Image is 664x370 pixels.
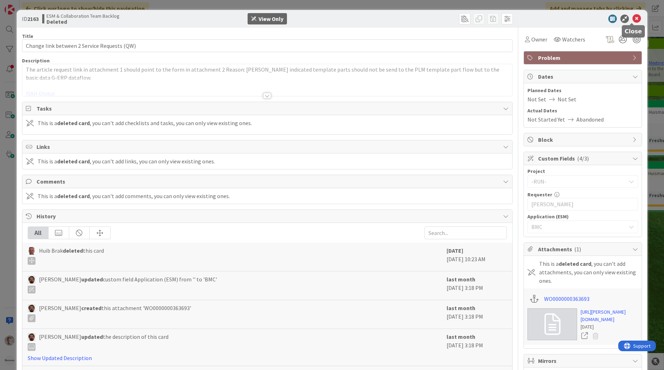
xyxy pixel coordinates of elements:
[531,35,547,44] span: Owner
[527,107,638,114] span: Actual Dates
[38,119,252,127] div: This is a , you can't add checklists and tasks, you can only view existing ones.
[531,222,622,232] span: BMC
[81,333,103,340] b: updated
[531,176,622,186] span: -RUN-
[46,19,120,24] b: Deleted
[581,323,638,331] div: [DATE]
[527,87,638,94] span: Planned Dates
[581,331,588,341] a: Open
[28,333,35,341] img: AC
[57,119,90,127] b: deleted card
[447,275,507,296] div: [DATE] 3:18 PM
[22,15,39,23] span: ID
[447,246,507,268] div: [DATE] 10:23 AM
[538,135,629,144] span: Block
[538,154,629,163] span: Custom Fields
[15,1,32,10] span: Support
[447,332,507,362] div: [DATE] 3:18 PM
[22,39,513,52] input: type card name here...
[63,247,83,254] b: deleted
[38,157,215,166] div: This is a , you can't add links, you can only view existing ones.
[39,332,168,351] span: [PERSON_NAME] the description of this card
[38,192,230,200] div: This is a , you can't add comments, you can only view existing ones.
[57,192,90,200] b: deleted card
[625,28,642,35] h5: Close
[538,72,629,81] span: Dates
[538,245,629,253] span: Attachments
[46,13,120,19] span: ESM & Collaboration Team Backlog
[577,155,589,162] span: ( 4/3 )
[28,227,49,239] div: All
[37,104,499,113] span: Tasks
[259,15,283,23] div: View Only
[527,214,638,219] div: Application (ESM)
[39,275,217,293] span: [PERSON_NAME] custom field Application (ESM) from '' to 'BMC'
[527,191,552,198] label: Requester
[562,35,585,44] span: Watchers
[527,95,546,103] span: Not Set
[527,169,638,174] div: Project
[27,15,39,22] b: 2163
[28,276,35,284] img: AC
[57,158,90,165] b: deleted card
[81,276,103,283] b: updated
[559,260,591,267] b: deleted card
[544,295,590,303] a: WO0000000363693
[527,115,565,124] span: Not Started Yet
[538,54,629,62] span: Problem
[447,304,475,312] b: last month
[574,246,581,253] span: ( 1 )
[37,177,499,186] span: Comments
[81,304,101,312] b: created
[576,115,604,124] span: Abandoned
[447,247,463,254] b: [DATE]
[425,226,507,239] input: Search...
[37,142,499,151] span: Links
[28,354,92,361] a: Show Updated Description
[539,259,638,285] div: This is a , you can't add attachments, you can only view existing ones.
[558,95,576,103] span: Not Set
[581,308,638,323] a: [URL][PERSON_NAME][DOMAIN_NAME]
[28,304,35,312] img: AC
[26,66,500,81] span: The article request link in attachment 1 should point to the form in attachment 2 Reason: [PERSON...
[447,304,507,325] div: [DATE] 3:18 PM
[39,246,104,265] span: Huib Brak this card
[28,247,35,255] img: HB
[39,304,191,322] span: [PERSON_NAME] this attachment 'WO0000000363693'
[22,57,50,64] span: Description
[22,33,33,39] label: Title
[538,357,629,365] span: Mirrors
[37,212,499,220] span: History
[447,276,475,283] b: last month
[447,333,475,340] b: last month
